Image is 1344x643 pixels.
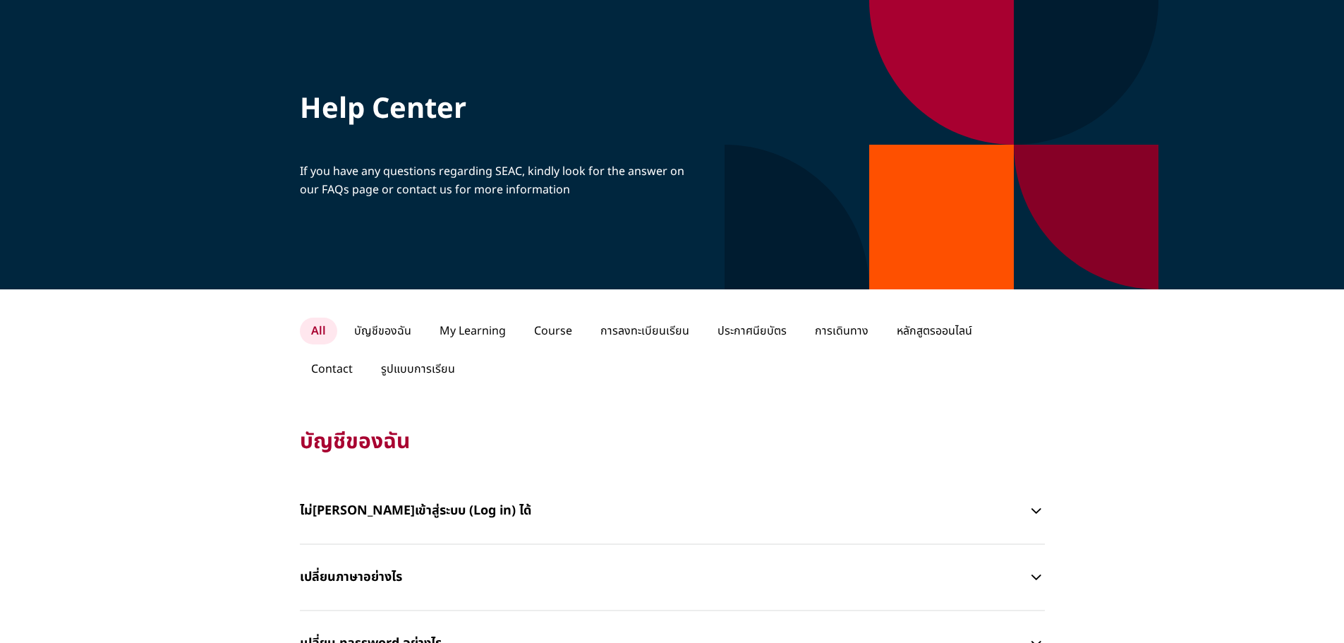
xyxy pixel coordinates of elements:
p: ไม่[PERSON_NAME]เข้าสู่ระบบ (Log in) ได้ [300,490,1029,532]
p: เปลี่ยนภาษาอย่างไร [300,556,1029,599]
p: All [300,318,337,344]
p: การลงทะเบียนเรียน [589,318,701,344]
p: ประกาศนียบัตร [706,318,798,344]
button: เปลี่ยนภาษาอย่างไร [300,556,1045,599]
p: หลักสูตรออนไลน์ [885,318,983,344]
p: Contact [300,356,364,383]
p: Help Center [300,90,702,128]
p: If you have any questions regarding SEAC, kindly look for the answer on our FAQs page or contact ... [300,162,702,199]
p: บัญชีของฉัน [300,428,1045,456]
p: Course [523,318,583,344]
p: รูปแบบการเรียน [370,356,466,383]
button: ไม่[PERSON_NAME]เข้าสู่ระบบ (Log in) ได้ [300,490,1045,532]
p: My Learning [428,318,517,344]
p: บัญชีของฉัน [343,318,423,344]
p: การเดินทาง [804,318,880,344]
